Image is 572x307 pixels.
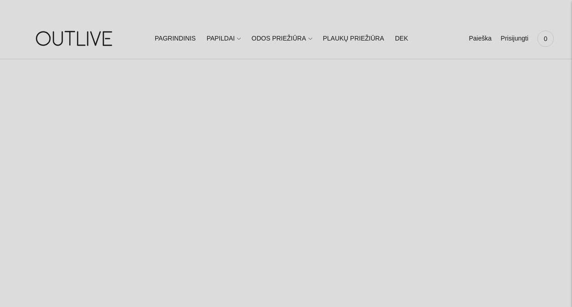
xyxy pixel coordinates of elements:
[469,29,491,49] a: Paieška
[155,29,196,49] a: PAGRINDINIS
[395,29,483,49] a: DEKORATYVINĖ KOSMETIKA
[18,23,132,54] img: OUTLIVE
[537,29,554,49] a: 0
[501,29,528,49] a: Prisijungti
[539,32,552,45] span: 0
[323,29,384,49] a: PLAUKŲ PRIEŽIŪRA
[207,29,241,49] a: PAPILDAI
[252,29,312,49] a: ODOS PRIEŽIŪRA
